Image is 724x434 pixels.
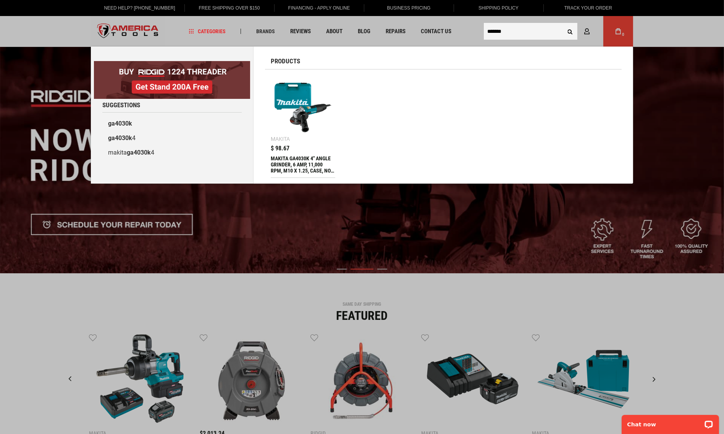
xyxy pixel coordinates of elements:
[102,145,242,160] a: makitaga4030k4
[271,75,335,177] a: MAKITA GA4030K 4 Makita $ 98.67 MAKITA GA4030K 4" ANGLE GRINDER, 6 AMP, 11,000 RPM, M10 X 1.25, C...
[271,155,335,174] div: MAKITA GA4030K 4
[186,26,229,37] a: Categories
[271,136,290,142] div: Makita
[94,61,250,67] a: BOGO: Buy RIDGID® 1224 Threader, Get Stand 200A Free!
[256,29,275,34] span: Brands
[127,149,151,156] b: ga4030k
[617,410,724,434] iframe: LiveChat chat widget
[102,102,140,108] span: Suggestions
[253,26,278,37] a: Brands
[563,24,577,39] button: Search
[189,29,226,34] span: Categories
[275,79,331,136] img: MAKITA GA4030K 4
[108,134,132,142] b: ga4030k
[271,58,300,65] span: Products
[108,120,132,127] b: ga4030k
[271,145,289,152] span: $ 98.67
[102,131,242,145] a: ga4030k4
[94,61,250,99] img: BOGO: Buy RIDGID® 1224 Threader, Get Stand 200A Free!
[102,116,242,131] a: ga4030k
